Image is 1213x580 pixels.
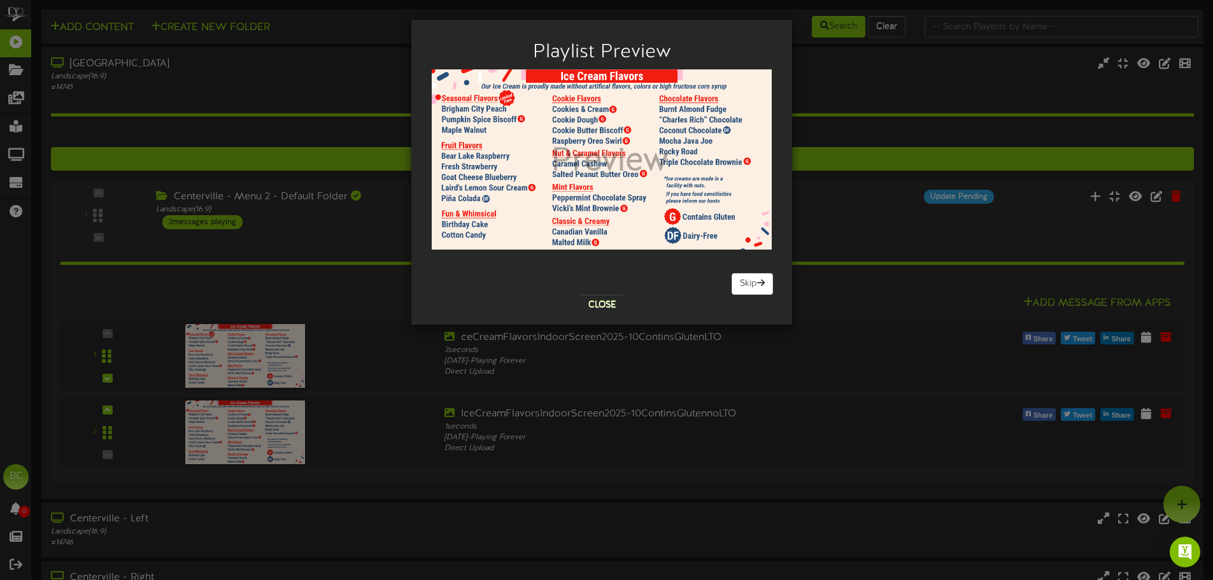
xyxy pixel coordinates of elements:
button: Skip [732,273,773,295]
img: 4ce50e4f-505e-4ac5-aa60-2c5284de208f.png [421,69,783,250]
h2: Playlist Preview [430,42,773,63]
button: Close [581,295,623,315]
div: Open Intercom Messenger [1170,537,1200,567]
div: Preview [551,76,669,279]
